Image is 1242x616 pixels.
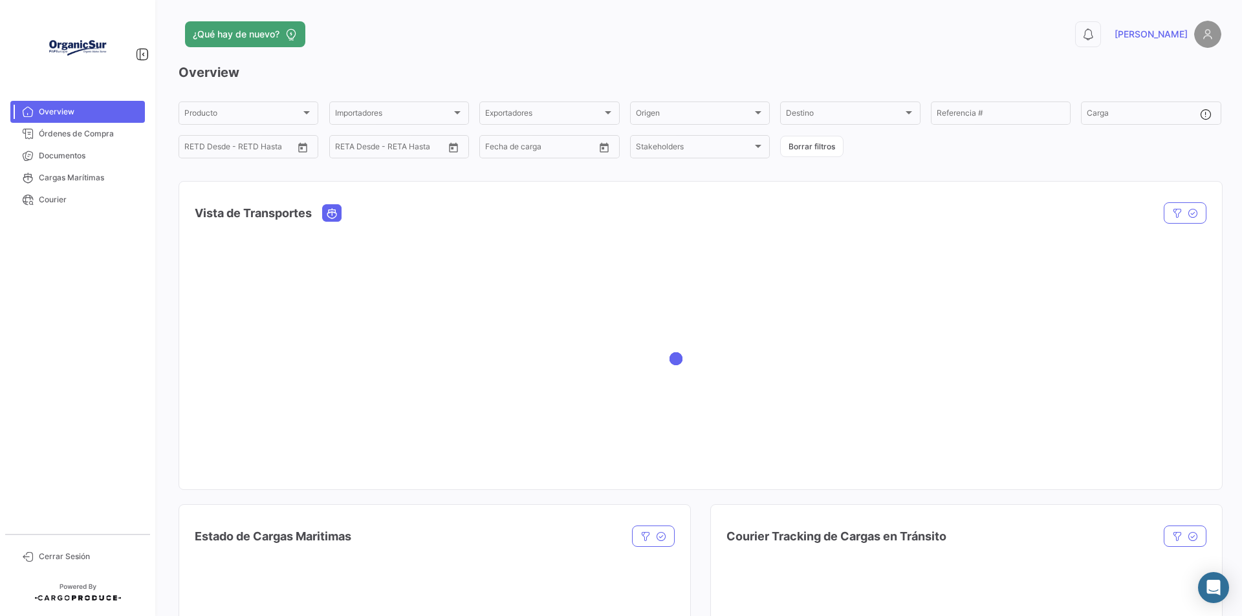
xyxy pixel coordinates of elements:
input: Desde [485,144,508,153]
input: Hasta [367,144,419,153]
a: Cargas Marítimas [10,167,145,189]
h4: Vista de Transportes [195,204,312,222]
span: Overview [39,106,140,118]
span: Documentos [39,150,140,162]
input: Hasta [217,144,268,153]
a: Overview [10,101,145,123]
span: Producto [184,111,301,120]
span: ¿Qué hay de nuevo? [193,28,279,41]
button: ¿Qué hay de nuevo? [185,21,305,47]
button: Open calendar [594,138,614,157]
span: Órdenes de Compra [39,128,140,140]
span: Origen [636,111,752,120]
a: Courier [10,189,145,211]
span: Destino [786,111,902,120]
span: Cerrar Sesión [39,551,140,562]
h4: Estado de Cargas Maritimas [195,527,351,546]
span: Importadores [335,111,452,120]
span: Stakeholders [636,144,752,153]
img: placeholder-user.png [1194,21,1221,48]
button: Open calendar [444,138,463,157]
a: Documentos [10,145,145,167]
h4: Courier Tracking de Cargas en Tránsito [726,527,946,546]
input: Hasta [517,144,569,153]
h3: Overview [179,63,1221,81]
span: [PERSON_NAME] [1115,28,1188,41]
input: Desde [335,144,358,153]
span: Courier [39,194,140,206]
input: Desde [184,144,208,153]
div: Abrir Intercom Messenger [1198,572,1229,603]
img: Logo+OrganicSur.png [45,16,110,80]
span: Cargas Marítimas [39,172,140,184]
button: Ocean [323,205,341,221]
button: Borrar filtros [780,136,844,157]
a: Órdenes de Compra [10,123,145,145]
button: Open calendar [293,138,312,157]
span: Exportadores [485,111,602,120]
